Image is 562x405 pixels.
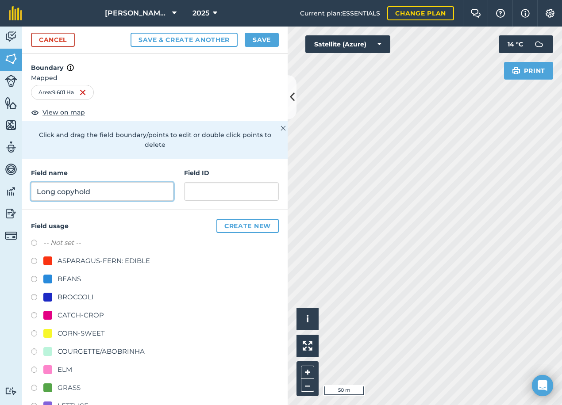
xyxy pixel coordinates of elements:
[305,35,390,53] button: Satellite (Azure)
[58,328,105,339] div: CORN-SWEET
[530,35,548,53] img: svg+xml;base64,PD94bWwgdmVyc2lvbj0iMS4wIiBlbmNvZGluZz0idXRmLTgiPz4KPCEtLSBHZW5lcmF0b3I6IEFkb2JlIE...
[521,8,530,19] img: svg+xml;base64,PHN2ZyB4bWxucz0iaHR0cDovL3d3dy53My5vcmcvMjAwMC9zdmciIHdpZHRoPSIxNyIgaGVpZ2h0PSIxNy...
[512,65,520,76] img: svg+xml;base64,PHN2ZyB4bWxucz0iaHR0cDovL3d3dy53My5vcmcvMjAwMC9zdmciIHdpZHRoPSIxOSIgaGVpZ2h0PSIyNC...
[31,107,39,118] img: svg+xml;base64,PHN2ZyB4bWxucz0iaHR0cDovL3d3dy53My5vcmcvMjAwMC9zdmciIHdpZHRoPSIxOCIgaGVpZ2h0PSIyNC...
[58,382,81,393] div: GRASS
[67,62,74,73] img: svg+xml;base64,PHN2ZyB4bWxucz0iaHR0cDovL3d3dy53My5vcmcvMjAwMC9zdmciIHdpZHRoPSIxNyIgaGVpZ2h0PSIxNy...
[22,53,288,73] h4: Boundary
[504,62,554,80] button: Print
[508,35,523,53] span: 14 ° C
[300,8,380,18] span: Current plan : ESSENTIALS
[192,8,209,19] span: 2025
[306,313,309,325] span: i
[301,379,314,392] button: –
[9,6,22,20] img: fieldmargin Logo
[216,219,279,233] button: Create new
[58,364,72,375] div: ELM
[5,229,17,242] img: svg+xml;base64,PD94bWwgdmVyc2lvbj0iMS4wIiBlbmNvZGluZz0idXRmLTgiPz4KPCEtLSBHZW5lcmF0b3I6IEFkb2JlIE...
[5,185,17,198] img: svg+xml;base64,PD94bWwgdmVyc2lvbj0iMS4wIiBlbmNvZGluZz0idXRmLTgiPz4KPCEtLSBHZW5lcmF0b3I6IEFkb2JlIE...
[43,237,81,248] label: -- Not set --
[131,33,238,47] button: Save & Create Another
[5,118,17,132] img: svg+xml;base64,PHN2ZyB4bWxucz0iaHR0cDovL3d3dy53My5vcmcvMjAwMC9zdmciIHdpZHRoPSI1NiIgaGVpZ2h0PSI2MC...
[281,123,286,134] img: svg+xml;base64,PHN2ZyB4bWxucz0iaHR0cDovL3d3dy53My5vcmcvMjAwMC9zdmciIHdpZHRoPSIyMiIgaGVpZ2h0PSIzMC...
[245,33,279,47] button: Save
[184,168,279,178] h4: Field ID
[532,375,553,396] div: Open Intercom Messenger
[31,85,94,100] div: Area : 9.601 Ha
[5,141,17,154] img: svg+xml;base64,PD94bWwgdmVyc2lvbj0iMS4wIiBlbmNvZGluZz0idXRmLTgiPz4KPCEtLSBHZW5lcmF0b3I6IEFkb2JlIE...
[5,163,17,176] img: svg+xml;base64,PD94bWwgdmVyc2lvbj0iMS4wIiBlbmNvZGluZz0idXRmLTgiPz4KPCEtLSBHZW5lcmF0b3I6IEFkb2JlIE...
[58,274,81,284] div: BEANS
[5,207,17,220] img: svg+xml;base64,PD94bWwgdmVyc2lvbj0iMS4wIiBlbmNvZGluZz0idXRmLTgiPz4KPCEtLSBHZW5lcmF0b3I6IEFkb2JlIE...
[58,310,104,321] div: CATCH-CROP
[5,52,17,65] img: svg+xml;base64,PHN2ZyB4bWxucz0iaHR0cDovL3d3dy53My5vcmcvMjAwMC9zdmciIHdpZHRoPSI1NiIgaGVpZ2h0PSI2MC...
[105,8,169,19] span: [PERSON_NAME] Farm Life
[42,107,85,117] span: View on map
[31,130,279,150] p: Click and drag the field boundary/points to edit or double click points to delete
[58,292,94,302] div: BROCCOLI
[31,168,173,178] h4: Field name
[296,308,319,330] button: i
[31,33,75,47] a: Cancel
[5,387,17,395] img: svg+xml;base64,PD94bWwgdmVyc2lvbj0iMS4wIiBlbmNvZGluZz0idXRmLTgiPz4KPCEtLSBHZW5lcmF0b3I6IEFkb2JlIE...
[58,256,150,266] div: ASPARAGUS-FERN: EDIBLE
[79,87,86,98] img: svg+xml;base64,PHN2ZyB4bWxucz0iaHR0cDovL3d3dy53My5vcmcvMjAwMC9zdmciIHdpZHRoPSIxNiIgaGVpZ2h0PSIyNC...
[387,6,454,20] a: Change plan
[58,346,145,357] div: COURGETTE/ABOBRINHA
[5,30,17,43] img: svg+xml;base64,PD94bWwgdmVyc2lvbj0iMS4wIiBlbmNvZGluZz0idXRmLTgiPz4KPCEtLSBHZW5lcmF0b3I6IEFkb2JlIE...
[22,73,288,83] span: Mapped
[301,366,314,379] button: +
[5,96,17,110] img: svg+xml;base64,PHN2ZyB4bWxucz0iaHR0cDovL3d3dy53My5vcmcvMjAwMC9zdmciIHdpZHRoPSI1NiIgaGVpZ2h0PSI2MC...
[495,9,506,18] img: A question mark icon
[303,341,312,351] img: Four arrows, one pointing top left, one top right, one bottom right and the last bottom left
[545,9,555,18] img: A cog icon
[31,107,85,118] button: View on map
[5,75,17,87] img: svg+xml;base64,PD94bWwgdmVyc2lvbj0iMS4wIiBlbmNvZGluZz0idXRmLTgiPz4KPCEtLSBHZW5lcmF0b3I6IEFkb2JlIE...
[470,9,481,18] img: Two speech bubbles overlapping with the left bubble in the forefront
[499,35,553,53] button: 14 °C
[31,219,279,233] h4: Field usage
